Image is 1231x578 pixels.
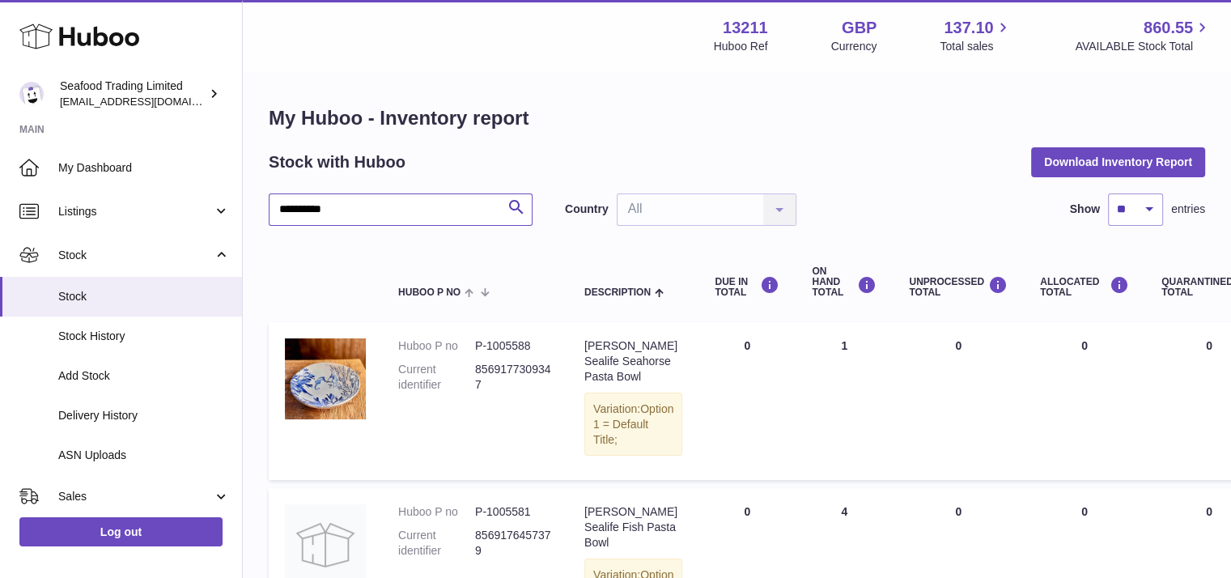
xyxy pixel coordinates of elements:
img: thendy@rickstein.com [19,82,44,106]
td: 0 [698,322,796,480]
span: 0 [1206,505,1212,518]
td: 0 [1024,322,1145,480]
div: ALLOCATED Total [1040,276,1129,298]
strong: 13211 [723,17,768,39]
dt: Current identifier [398,362,475,393]
span: 860.55 [1144,17,1193,39]
span: 0 [1206,339,1212,352]
div: ON HAND Total [812,266,877,299]
dd: P-1005581 [475,504,552,520]
span: 137.10 [944,17,993,39]
span: Description [584,287,651,298]
a: 137.10 Total sales [940,17,1012,54]
a: Log out [19,517,223,546]
td: 1 [796,322,893,480]
dt: Huboo P no [398,504,475,520]
dt: Huboo P no [398,338,475,354]
h2: Stock with Huboo [269,151,405,173]
span: Stock [58,289,230,304]
span: Delivery History [58,408,230,423]
div: Variation: [584,393,682,457]
span: AVAILABLE Stock Total [1075,39,1212,54]
label: Country [565,202,609,217]
button: Download Inventory Report [1031,147,1205,176]
span: [EMAIL_ADDRESS][DOMAIN_NAME] [60,95,238,108]
span: entries [1171,202,1205,217]
span: Stock History [58,329,230,344]
div: [PERSON_NAME] Sealife Fish Pasta Bowl [584,504,682,550]
div: Seafood Trading Limited [60,79,206,109]
span: Total sales [940,39,1012,54]
div: DUE IN TOTAL [715,276,779,298]
div: Huboo Ref [714,39,768,54]
img: product image [285,338,366,419]
dd: 8569176457379 [475,528,552,559]
span: Option 1 = Default Title; [593,402,673,446]
dt: Current identifier [398,528,475,559]
div: UNPROCESSED Total [909,276,1008,298]
span: Huboo P no [398,287,461,298]
dd: P-1005588 [475,338,552,354]
span: Sales [58,489,213,504]
span: Listings [58,204,213,219]
dd: 8569177309347 [475,362,552,393]
h1: My Huboo - Inventory report [269,105,1205,131]
strong: GBP [842,17,877,39]
span: Stock [58,248,213,263]
span: ASN Uploads [58,448,230,463]
div: Currency [831,39,877,54]
td: 0 [893,322,1024,480]
span: My Dashboard [58,160,230,176]
label: Show [1070,202,1100,217]
div: [PERSON_NAME] Sealife Seahorse Pasta Bowl [584,338,682,385]
a: 860.55 AVAILABLE Stock Total [1075,17,1212,54]
span: Add Stock [58,368,230,384]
